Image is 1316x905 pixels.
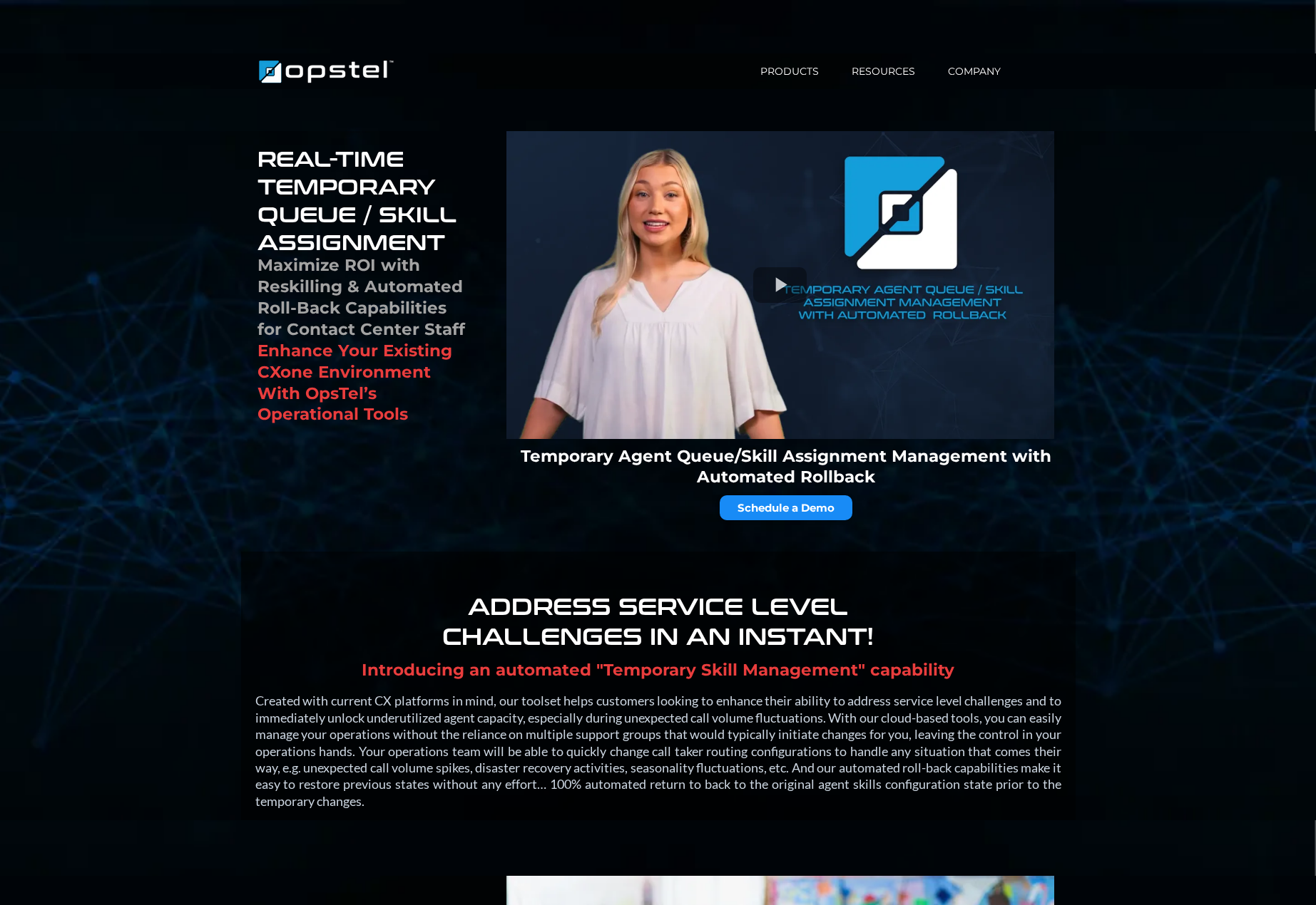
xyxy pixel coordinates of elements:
a: COMPANY [932,64,1017,79]
span: Schedule a Demo [738,501,835,514]
p: ADDRESS SERVICE LEVEL [255,591,1061,621]
h1: REAL-TIME TEMPORARY QUEUE / SKILL ASSIGNMENT [257,144,471,255]
a: RESOURCES [835,64,932,79]
strong: Maximize ROI with Reskilling & Automated Roll-Back Capabilities for Contact Center Staff [257,255,465,339]
img: Brand Logo [255,54,397,89]
strong: Enhance Your Existing CXone Environment With OpsTel’s Operational Tools [257,341,452,425]
strong: Temporary Agent Queue/Skill Assignment Management with Automated Rollback [521,446,1051,487]
p: Created with current CX platforms in mind, our toolset helps customers looking to enhance their a... [255,693,1061,810]
strong: Introducing an automated "Temporary Skill Management" capability [362,660,954,680]
a: Schedule a Demo [720,495,852,520]
p: CHALLENGES IN AN INSTANT! [255,621,1061,651]
a: https://www.opstel.com/ [255,63,397,77]
a: PRODUCTS [744,64,835,79]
